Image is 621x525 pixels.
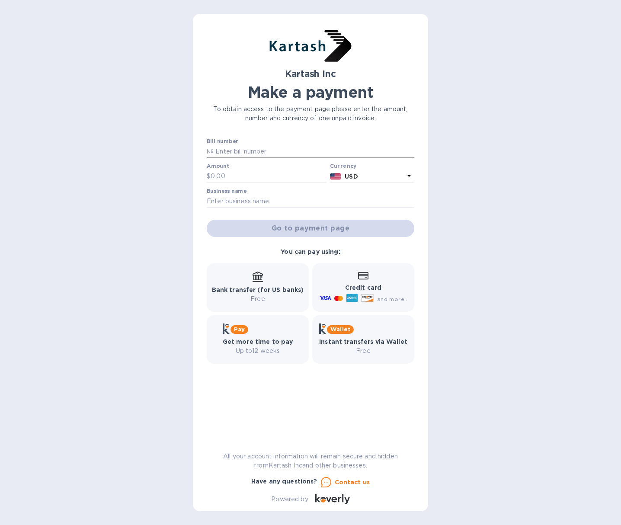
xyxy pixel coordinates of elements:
[211,170,327,183] input: 0.00
[345,173,358,180] b: USD
[319,346,407,355] p: Free
[207,105,414,123] p: To obtain access to the payment page please enter the amount, number and currency of one unpaid i...
[212,295,304,304] p: Free
[214,145,414,158] input: Enter bill number
[234,326,245,333] b: Pay
[207,147,214,156] p: №
[251,478,317,485] b: Have any questions?
[281,248,340,255] b: You can pay using:
[271,495,308,504] p: Powered by
[207,195,414,208] input: Enter business name
[207,83,414,101] h1: Make a payment
[223,346,293,355] p: Up to 12 weeks
[330,163,357,169] b: Currency
[207,189,246,194] label: Business name
[223,338,293,345] b: Get more time to pay
[207,139,238,144] label: Bill number
[335,479,370,486] u: Contact us
[212,286,304,293] b: Bank transfer (for US banks)
[330,173,342,179] img: USD
[207,164,229,169] label: Amount
[330,326,350,333] b: Wallet
[377,296,409,302] span: and more...
[345,284,381,291] b: Credit card
[207,172,211,181] p: $
[207,452,414,470] p: All your account information will remain secure and hidden from Kartash Inc and other businesses.
[285,68,336,79] b: Kartash Inc
[319,338,407,345] b: Instant transfers via Wallet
